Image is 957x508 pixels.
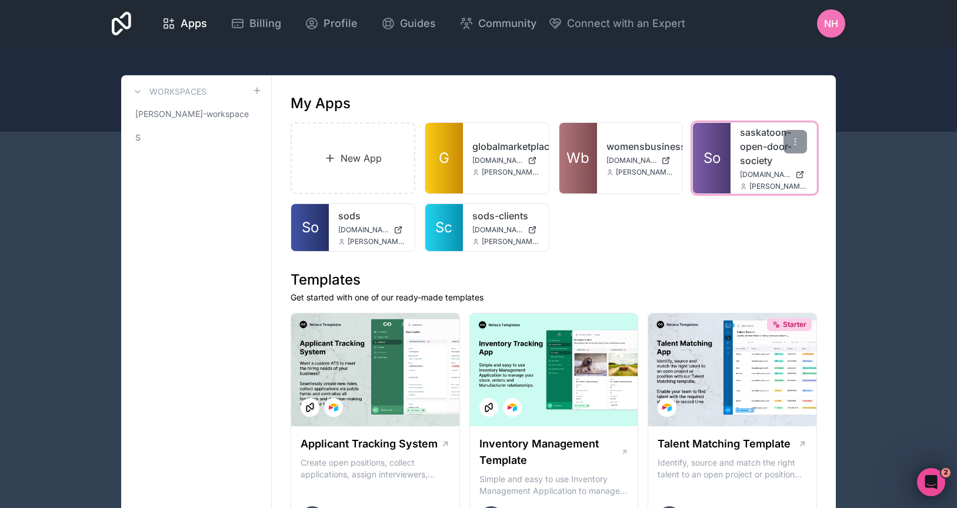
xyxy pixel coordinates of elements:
a: womensbusinesshub [606,139,673,153]
a: saskatoon-open-door-society [740,125,807,168]
p: Get started with one of our ready-made templates [291,292,817,303]
a: G [425,123,463,193]
span: So [703,149,721,168]
span: [PERSON_NAME][EMAIL_ADDRESS][DOMAIN_NAME] [482,237,539,246]
span: Billing [249,15,281,32]
span: Profile [324,15,358,32]
h1: Applicant Tracking System [301,436,438,452]
span: [DOMAIN_NAME] [472,156,523,165]
span: [DOMAIN_NAME] [472,225,523,235]
h1: Inventory Management Template [479,436,621,469]
button: Connect with an Expert [548,15,685,32]
span: [PERSON_NAME][EMAIL_ADDRESS][DOMAIN_NAME] [348,237,405,246]
h3: Workspaces [149,86,206,98]
span: Apps [181,15,207,32]
img: Airtable Logo [662,403,672,412]
a: [DOMAIN_NAME] [606,156,673,165]
a: [DOMAIN_NAME] [740,170,807,179]
span: [PERSON_NAME][EMAIL_ADDRESS][DOMAIN_NAME] [482,168,539,177]
span: So [302,218,319,237]
span: Guides [400,15,436,32]
a: So [693,123,731,193]
p: Simple and easy to use Inventory Management Application to manage your stock, orders and Manufact... [479,473,629,497]
a: Workspaces [131,85,206,99]
img: Airtable Logo [329,403,338,412]
a: New App [291,122,415,194]
span: 2 [941,468,951,477]
span: [PERSON_NAME][EMAIL_ADDRESS][DOMAIN_NAME] [749,182,807,191]
a: Community [450,11,546,36]
p: Create open positions, collect applications, assign interviewers, centralise candidate feedback a... [301,457,450,480]
span: Community [478,15,536,32]
span: [DOMAIN_NAME] [740,170,791,179]
a: Profile [295,11,367,36]
a: [DOMAIN_NAME] [472,156,539,165]
span: Wb [566,149,589,168]
a: sods-clients [472,209,539,223]
span: [PERSON_NAME]-workspace [135,108,249,120]
a: Guides [372,11,445,36]
a: Wb [559,123,597,193]
span: [DOMAIN_NAME] [338,225,389,235]
a: S [131,127,262,148]
a: Sc [425,204,463,251]
span: [DOMAIN_NAME] [606,156,657,165]
span: S [135,132,141,143]
iframe: Intercom live chat [917,468,945,496]
a: sods [338,209,405,223]
span: Sc [435,218,452,237]
span: [PERSON_NAME][EMAIL_ADDRESS][DOMAIN_NAME] [616,168,673,177]
a: Apps [152,11,216,36]
a: [DOMAIN_NAME] [338,225,405,235]
span: Starter [783,320,806,329]
h1: Templates [291,270,817,289]
span: NH [824,16,838,31]
h1: Talent Matching Template [658,436,791,452]
h1: My Apps [291,94,351,113]
span: G [439,149,449,168]
p: Identify, source and match the right talent to an open project or position with our Talent Matchi... [658,457,807,480]
a: globalmarketplace [472,139,539,153]
img: Airtable Logo [508,403,517,412]
a: [DOMAIN_NAME] [472,225,539,235]
a: So [291,204,329,251]
span: Connect with an Expert [567,15,685,32]
a: Billing [221,11,291,36]
a: [PERSON_NAME]-workspace [131,103,262,125]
